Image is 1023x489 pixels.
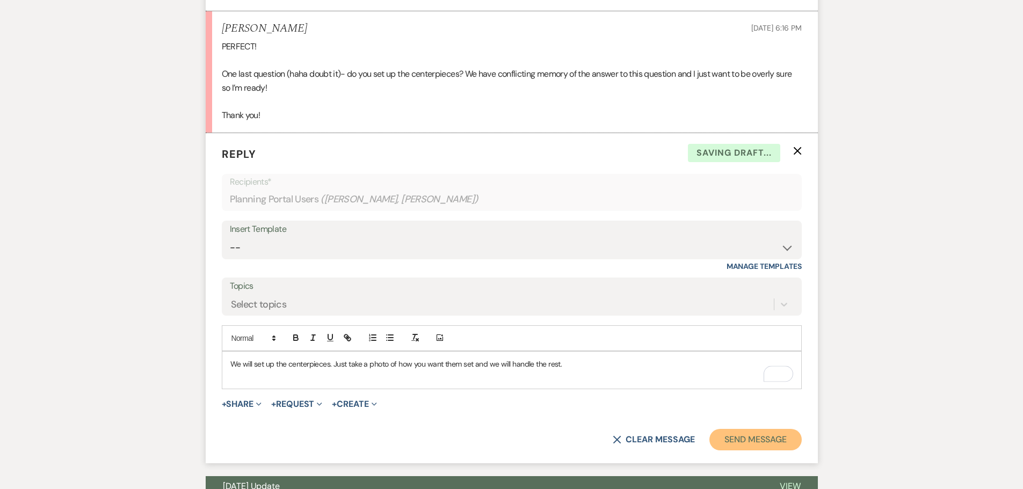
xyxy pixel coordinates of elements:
div: PERFECT! One last question (haha doubt it)- do you set up the centerpieces? We have conflicting m... [222,40,802,122]
h5: [PERSON_NAME] [222,22,307,35]
button: Send Message [709,429,801,450]
div: Select topics [231,297,287,311]
span: Reply [222,147,256,161]
a: Manage Templates [727,261,802,271]
p: We will set up the centerpieces. Just take a photo of how you want them set and we will handle th... [230,358,793,370]
span: + [271,400,276,408]
span: [DATE] 6:16 PM [751,23,801,33]
span: Saving draft... [688,144,780,162]
button: Clear message [613,435,694,444]
span: ( [PERSON_NAME], [PERSON_NAME] ) [321,192,478,207]
div: Planning Portal Users [230,189,794,210]
span: + [222,400,227,408]
button: Create [332,400,376,408]
div: Insert Template [230,222,794,237]
button: Share [222,400,262,408]
button: Request [271,400,322,408]
label: Topics [230,279,794,294]
div: To enrich screen reader interactions, please activate Accessibility in Grammarly extension settings [222,352,801,389]
span: + [332,400,337,408]
p: Recipients* [230,175,794,189]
